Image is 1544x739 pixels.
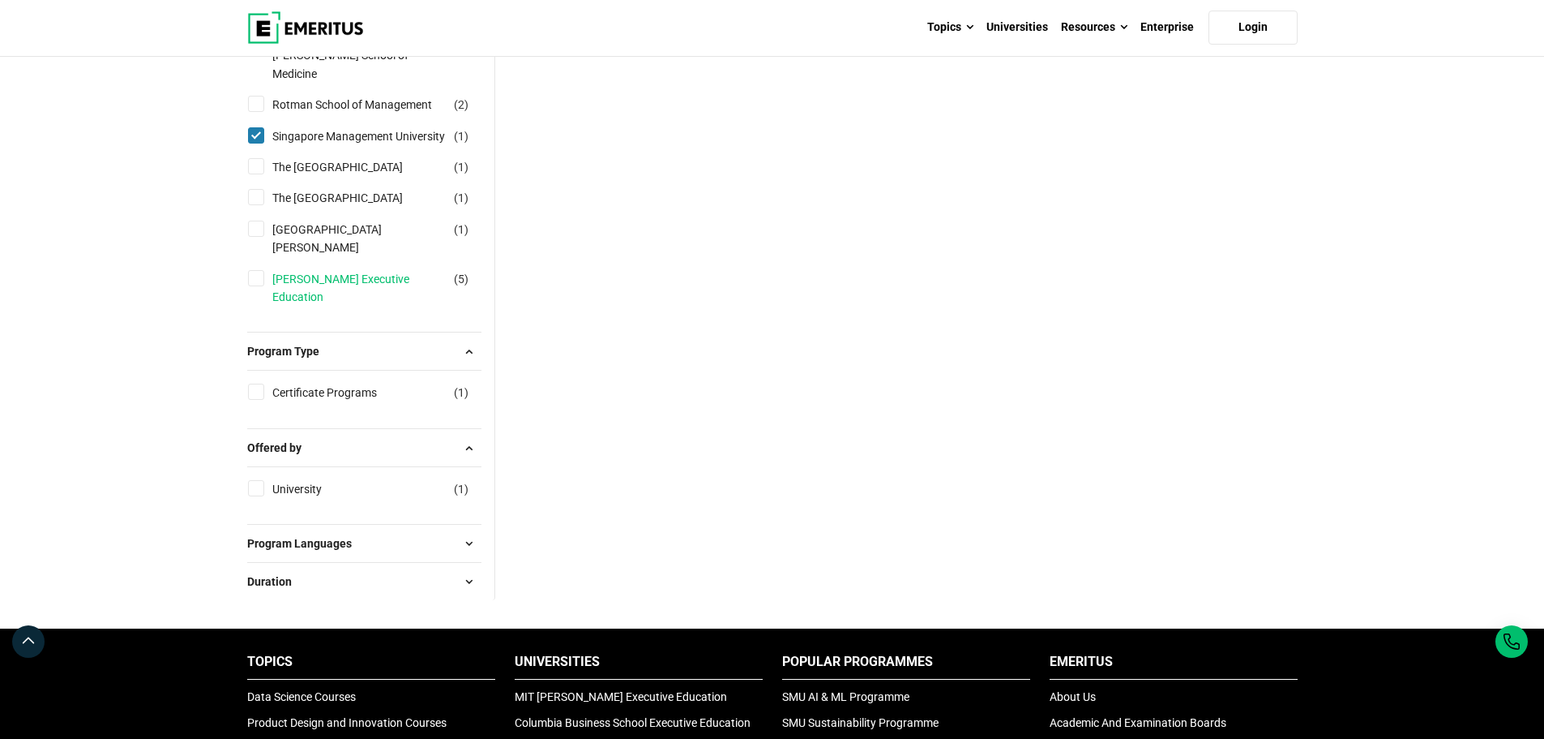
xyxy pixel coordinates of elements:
[272,189,435,207] a: The [GEOGRAPHIC_DATA]
[1050,716,1226,729] a: Academic And Examination Boards
[272,270,479,307] a: [PERSON_NAME] Executive Education
[454,384,468,402] span: ( )
[272,384,409,402] a: Certificate Programs
[458,273,464,286] span: 5
[458,386,464,399] span: 1
[458,161,464,174] span: 1
[247,439,314,457] span: Offered by
[272,127,477,145] a: Singapore Management University
[458,191,464,204] span: 1
[454,221,468,238] span: ( )
[515,690,727,703] a: MIT [PERSON_NAME] Executive Education
[782,690,909,703] a: SMU AI & ML Programme
[272,221,479,257] a: [GEOGRAPHIC_DATA][PERSON_NAME]
[272,158,435,176] a: The [GEOGRAPHIC_DATA]
[247,535,365,552] span: Program Languages
[454,96,468,114] span: ( )
[458,483,464,496] span: 1
[247,531,481,556] button: Program Languages
[272,480,354,498] a: University
[454,158,468,176] span: ( )
[454,127,468,145] span: ( )
[454,270,468,288] span: ( )
[272,96,464,114] a: Rotman School of Management
[782,716,939,729] a: SMU Sustainability Programme
[515,716,751,729] a: Columbia Business School Executive Education
[247,690,356,703] a: Data Science Courses
[458,223,464,236] span: 1
[247,342,332,360] span: Program Type
[247,569,481,594] button: Duration
[247,339,481,363] button: Program Type
[247,573,305,591] span: Duration
[458,130,464,143] span: 1
[454,480,468,498] span: ( )
[1050,690,1096,703] a: About Us
[454,189,468,207] span: ( )
[247,716,447,729] a: Product Design and Innovation Courses
[247,436,481,460] button: Offered by
[458,98,464,111] span: 2
[1208,11,1298,45] a: Login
